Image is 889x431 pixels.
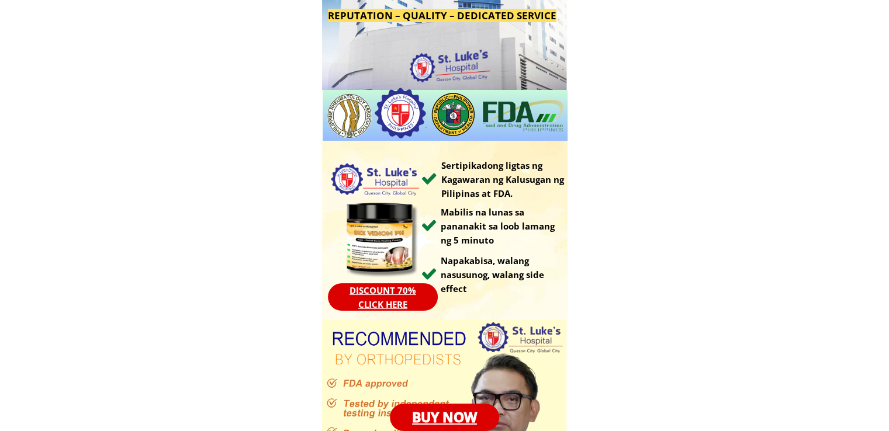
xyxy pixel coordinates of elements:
p: BUY NOW [389,404,499,431]
span: REPUTATION – QUALITY – DEDICATED SERVICE [328,9,556,22]
h3: Mabilis na lunas sa pananakit sa loob lamang ng 5 minuto [441,205,559,247]
h3: Sertipikadong ligtas ng Kagawaran ng Kalusugan ng Pilipinas at FDA. [441,158,565,200]
p: DISCOUNT 70% CLICK HERE [328,283,438,311]
h3: Napakabisa, walang nasusunog, walang side effect [441,253,562,296]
